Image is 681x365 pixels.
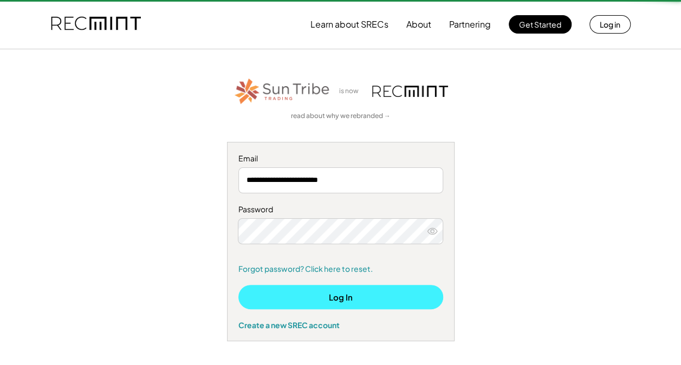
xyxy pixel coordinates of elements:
img: recmint-logotype%403x.png [372,86,448,97]
img: STT_Horizontal_Logo%2B-%2BColor.png [234,76,331,106]
button: Log in [589,15,631,34]
button: About [406,14,431,35]
img: recmint-logotype%403x.png [51,6,141,43]
button: Learn about SRECs [310,14,388,35]
button: Partnering [449,14,491,35]
button: Get Started [509,15,572,34]
a: Forgot password? Click here to reset. [238,264,443,275]
div: Password [238,204,443,215]
button: Log In [238,285,443,309]
div: is now [336,87,367,96]
a: read about why we rebranded → [291,112,391,121]
div: Create a new SREC account [238,320,443,330]
div: Email [238,153,443,164]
